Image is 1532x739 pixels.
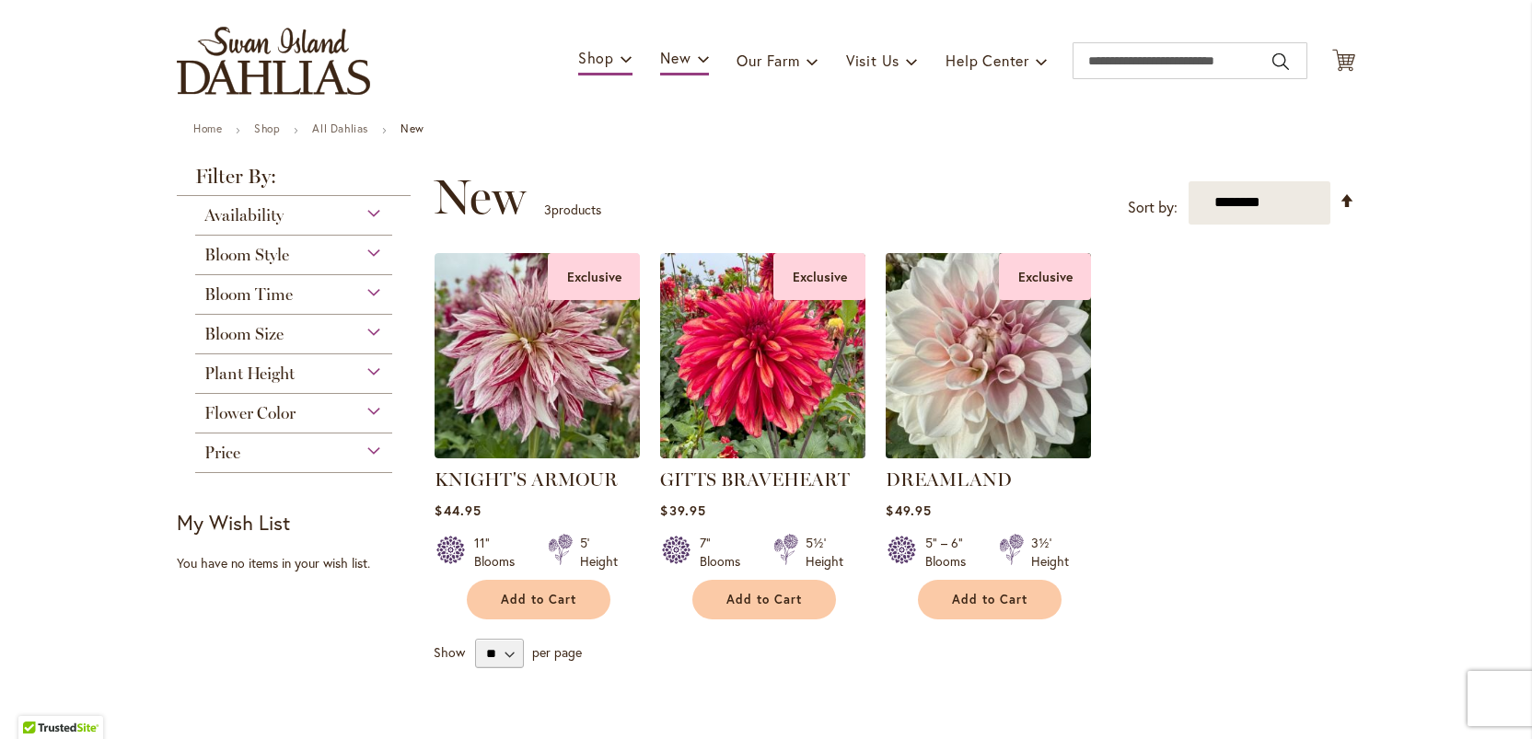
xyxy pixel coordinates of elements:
span: New [660,48,691,67]
span: Plant Height [204,364,295,384]
span: Add to Cart [952,592,1027,607]
div: 11" Blooms [474,534,526,571]
span: Visit Us [846,51,899,70]
a: GITTS BRAVEHEART Exclusive [660,445,865,462]
button: Add to Cart [467,580,610,619]
strong: New [400,121,424,135]
div: Exclusive [773,253,865,300]
img: GITTS BRAVEHEART [660,253,865,458]
button: Add to Cart [918,580,1062,619]
iframe: Launch Accessibility Center [14,674,65,725]
span: Price [204,443,240,463]
a: store logo [177,27,370,95]
span: Bloom Style [204,245,289,265]
span: Flower Color [204,403,296,423]
a: Home [193,121,222,135]
img: DREAMLAND [881,248,1097,463]
span: 3 [544,201,551,218]
span: $49.95 [886,502,931,519]
span: Help Center [946,51,1029,70]
a: KNIGHT'S ARMOUR [435,468,618,491]
button: Add to Cart [692,580,836,619]
span: Add to Cart [501,592,576,607]
span: per page [532,643,582,661]
span: Our Farm [737,51,799,70]
div: 5½' Height [806,534,843,571]
label: Sort by: [1128,191,1178,225]
a: DREAMLAND [886,468,1012,491]
span: Availability [204,205,284,225]
div: You have no items in your wish list. [177,554,423,572]
strong: Filter By: [177,167,411,196]
img: KNIGHTS ARMOUR [435,253,640,458]
a: All Dahlias [312,121,368,135]
span: Bloom Size [204,324,284,344]
span: Shop [578,48,614,67]
a: DREAMLAND Exclusive [886,445,1091,462]
a: GITTS BRAVEHEART [660,468,850,491]
div: 5" – 6" Blooms [925,534,977,571]
span: New [434,169,526,225]
a: KNIGHTS ARMOUR Exclusive [435,445,640,462]
span: Show [434,643,465,661]
div: 7" Blooms [700,534,751,571]
div: Exclusive [548,253,640,300]
p: products [544,195,601,225]
div: Exclusive [999,253,1091,300]
div: 5' Height [580,534,618,571]
span: Bloom Time [204,284,293,305]
span: $44.95 [435,502,481,519]
a: Shop [254,121,280,135]
div: 3½' Height [1031,534,1069,571]
span: $39.95 [660,502,705,519]
span: Add to Cart [726,592,802,607]
strong: My Wish List [177,509,290,536]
